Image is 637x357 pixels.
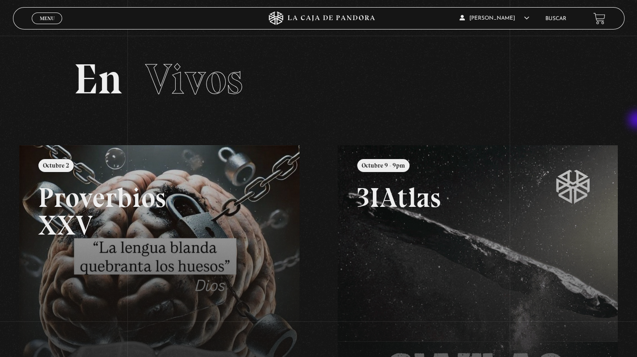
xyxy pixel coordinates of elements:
span: Menu [40,16,55,21]
h2: En [74,58,563,101]
span: Cerrar [37,23,58,29]
span: [PERSON_NAME] [459,16,529,21]
a: Buscar [545,16,566,21]
a: View your shopping cart [593,12,605,24]
span: Vivos [145,54,243,105]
